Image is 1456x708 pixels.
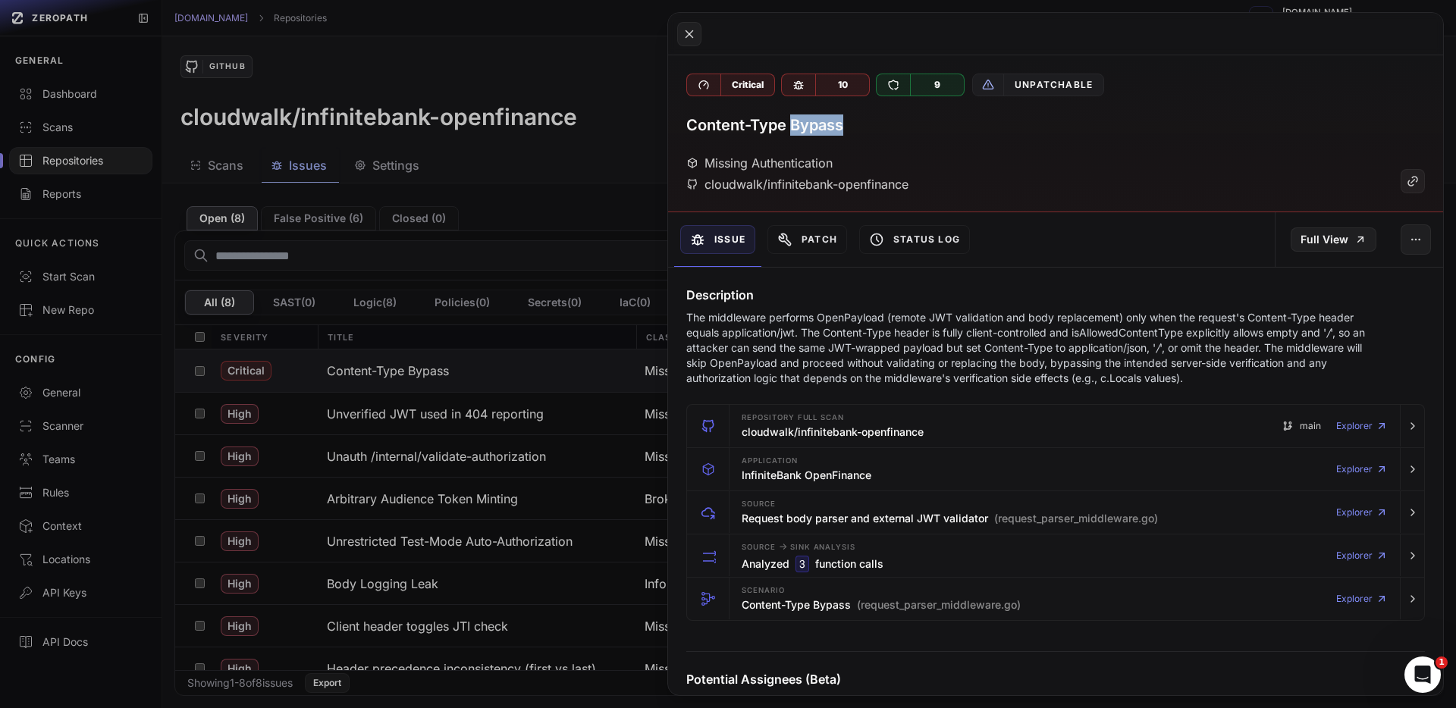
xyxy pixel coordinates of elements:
[687,491,1424,534] button: Source Request body parser and external JWT validator (request_parser_middleware.go) Explorer
[687,578,1424,620] button: Scenario Content-Type Bypass (request_parser_middleware.go) Explorer
[742,424,924,440] h3: cloudwalk/infinitebank-openfinance
[779,540,787,552] span: ->
[742,540,855,553] span: Source Sink Analysis
[687,534,1424,577] button: Source -> Sink Analysis Analyzed 3 function calls Explorer
[742,414,844,421] span: Repository Full scan
[1336,411,1388,441] a: Explorer
[1156,341,1159,354] em: /
[857,597,1021,612] span: (request_parser_middleware.go)
[1404,656,1441,693] iframe: Intercom live chat
[680,225,755,254] button: Issue
[1336,454,1388,484] a: Explorer
[686,286,1425,304] h4: Description
[742,468,871,483] h3: InfiniteBank OpenFinance
[742,587,785,594] span: Scenario
[1436,656,1448,669] span: 1
[994,511,1158,526] span: (request_parser_middleware.go)
[1336,497,1388,528] a: Explorer
[742,511,1158,526] h3: Request body parser and external JWT validator
[742,500,776,508] span: Source
[742,597,1021,612] h3: Content-Type Bypass
[686,175,908,193] div: cloudwalk/infinitebank-openfinance
[1336,584,1388,614] a: Explorer
[687,448,1424,490] button: Application InfiniteBank OpenFinance Explorer
[742,457,798,465] span: Application
[686,670,1425,688] h4: Potential Assignees (Beta)
[686,310,1366,386] p: The middleware performs OpenPayload (remote JWT validation and body replacement) only when the re...
[795,556,809,572] code: 3
[1326,326,1330,339] em: /
[742,556,883,572] h3: Analyzed function calls
[1336,540,1388,571] a: Explorer
[767,225,847,254] button: Patch
[1291,227,1376,252] a: Full View
[1300,420,1321,432] span: main
[687,405,1424,447] button: Repository Full scan cloudwalk/infinitebank-openfinance main Explorer
[859,225,970,254] button: Status Log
